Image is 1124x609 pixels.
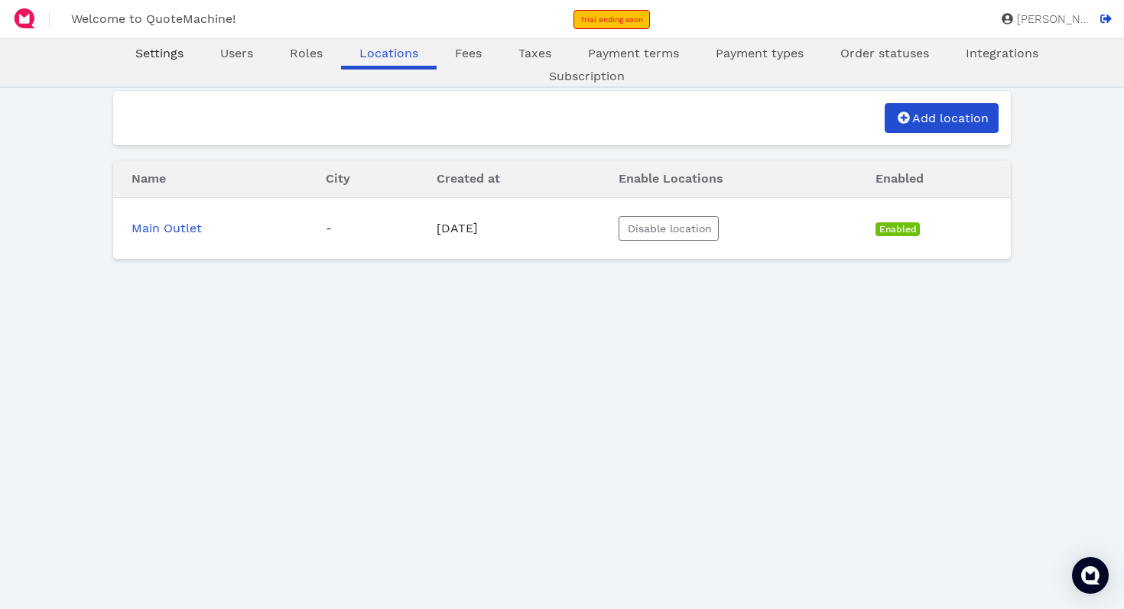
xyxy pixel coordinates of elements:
span: City [326,171,350,186]
span: Users [220,46,253,60]
a: Roles [271,44,341,63]
span: [DATE] [437,221,478,235]
span: Trial ending soon [580,15,643,24]
span: Disable location [625,222,712,235]
span: Subscription [549,69,625,83]
span: Welcome to QuoteMachine! [71,11,236,26]
button: Disable location [619,216,719,241]
span: Name [132,171,166,186]
a: Payment types [697,44,822,63]
span: Payment terms [588,46,679,60]
span: Created at [437,171,500,186]
a: Locations [341,44,437,63]
span: Enable Locations [619,171,723,186]
a: Fees [437,44,500,63]
span: Enabled [875,171,924,186]
span: Locations [359,46,418,60]
a: Users [202,44,271,63]
img: QuoteM_icon_flat.png [12,6,37,31]
span: Add location [910,111,989,125]
div: Open Intercom Messenger [1072,557,1109,594]
span: [PERSON_NAME] [1013,14,1090,25]
span: Order statuses [840,46,929,60]
a: Trial ending soon [573,10,650,29]
span: Fees [455,46,482,60]
span: Taxes [518,46,551,60]
span: Payment types [716,46,804,60]
a: Integrations [947,44,1057,63]
a: Taxes [500,44,570,63]
span: Integrations [966,46,1038,60]
a: Add location [885,103,999,133]
span: Enabled [879,224,917,235]
td: - [307,198,418,260]
a: Main Outlet [132,221,202,235]
a: Settings [117,44,202,63]
span: Roles [290,46,323,60]
a: Order statuses [822,44,947,63]
a: Payment terms [570,44,697,63]
a: Subscription [531,67,643,86]
span: Settings [135,46,184,60]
